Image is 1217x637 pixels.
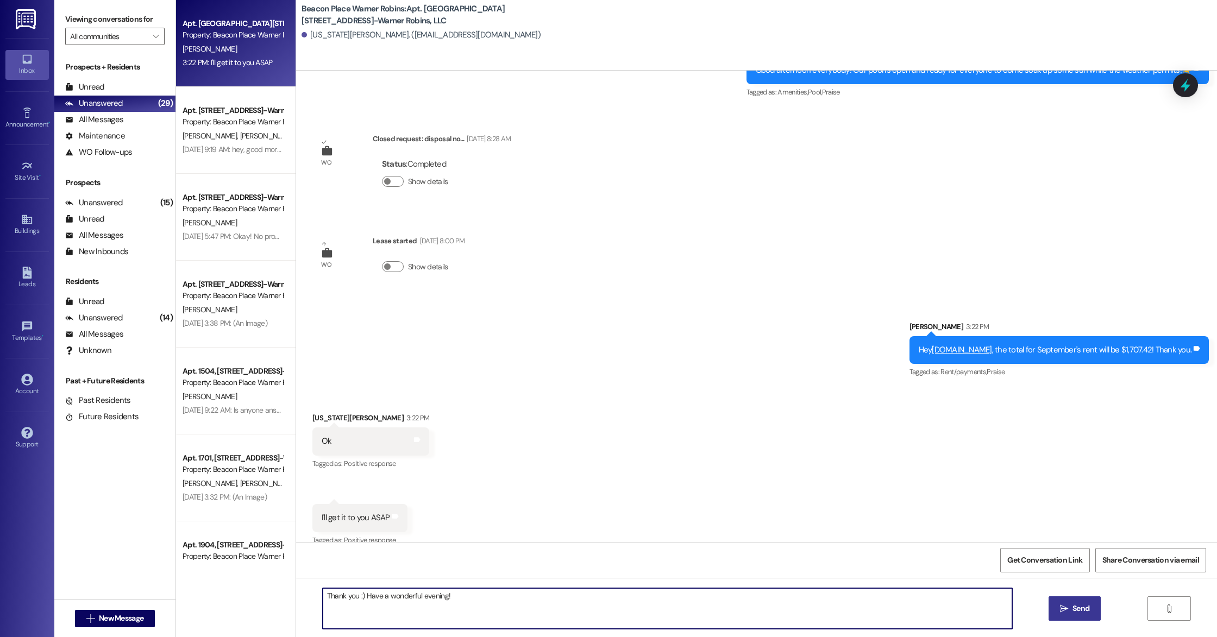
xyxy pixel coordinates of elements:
[987,367,1005,376] span: Praise
[65,411,139,422] div: Future Residents
[183,478,240,488] span: [PERSON_NAME]
[963,321,989,332] div: 3:22 PM
[183,116,283,128] div: Property: Beacon Place Warner Robins
[909,364,1209,380] div: Tagged as:
[5,370,49,400] a: Account
[183,539,283,551] div: Apt. 1904, [STREET_ADDRESS]-Warner Robins, LLC
[54,61,175,73] div: Prospects + Residents
[312,412,430,427] div: [US_STATE][PERSON_NAME]
[157,310,175,326] div: (14)
[321,157,331,168] div: WO
[183,392,237,401] span: [PERSON_NAME]
[183,192,283,203] div: Apt. [STREET_ADDRESS]-Warner Robins, LLC
[99,613,143,624] span: New Message
[417,235,465,247] div: [DATE] 8:00 PM
[344,459,396,468] span: Positive response
[183,492,267,502] div: [DATE] 3:32 PM: (An Image)
[183,203,283,215] div: Property: Beacon Place Warner Robins
[373,133,511,148] div: Closed request: disposal no...
[65,114,123,125] div: All Messages
[1060,604,1068,613] i: 
[322,436,332,447] div: Ok
[1072,603,1089,614] span: Send
[5,210,49,239] a: Buildings
[464,133,511,144] div: [DATE] 8:28 AM
[1102,554,1199,566] span: Share Conversation via email
[153,32,159,41] i: 
[183,131,240,141] span: [PERSON_NAME]
[16,9,38,29] img: ResiDesk Logo
[183,405,348,415] div: [DATE] 9:22 AM: Is anyone answering phones [DATE]?
[183,551,283,562] div: Property: Beacon Place Warner Robins
[5,157,49,186] a: Site Visit •
[183,279,283,290] div: Apt. [STREET_ADDRESS]-Warner Robins, LLC
[746,84,1209,100] div: Tagged as:
[183,44,237,54] span: [PERSON_NAME]
[183,305,237,314] span: [PERSON_NAME]
[1165,604,1173,613] i: 
[183,218,237,228] span: [PERSON_NAME]
[65,81,104,93] div: Unread
[183,58,273,67] div: 3:22 PM: I'll get it to you ASAP
[155,95,175,112] div: (29)
[158,194,175,211] div: (15)
[408,176,448,187] label: Show details
[183,29,283,41] div: Property: Beacon Place Warner Robins
[65,246,128,257] div: New Inbounds
[240,131,294,141] span: [PERSON_NAME]
[39,172,41,180] span: •
[1007,554,1082,566] span: Get Conversation Link
[65,312,123,324] div: Unanswered
[183,105,283,116] div: Apt. [STREET_ADDRESS]-Warner Robins, LLC
[42,332,43,340] span: •
[54,375,175,387] div: Past + Future Residents
[1049,596,1101,621] button: Send
[919,344,1192,356] div: Hey , the total for September's rent will be $1,707.42! Thank you.
[1095,548,1206,572] button: Share Conversation via email
[5,263,49,293] a: Leads
[382,156,453,173] div: : Completed
[70,28,147,45] input: All communities
[65,147,132,158] div: WO Follow-ups
[65,230,123,241] div: All Messages
[48,119,50,127] span: •
[808,87,822,97] span: Pool ,
[302,29,541,41] div: [US_STATE][PERSON_NAME]. ([EMAIL_ADDRESS][DOMAIN_NAME])
[312,532,407,548] div: Tagged as:
[183,290,283,301] div: Property: Beacon Place Warner Robins
[183,464,283,475] div: Property: Beacon Place Warner Robins
[65,130,125,142] div: Maintenance
[408,261,448,273] label: Show details
[322,512,390,524] div: I'll get it to you ASAP
[5,317,49,346] a: Templates •
[302,3,519,27] b: Beacon Place Warner Robins: Apt. [GEOGRAPHIC_DATA][STREET_ADDRESS]-Warner Robins, LLC
[777,87,808,97] span: Amenities ,
[65,395,131,406] div: Past Residents
[5,424,49,453] a: Support
[65,98,123,109] div: Unanswered
[909,321,1209,336] div: [PERSON_NAME]
[1000,548,1089,572] button: Get Conversation Link
[404,412,429,424] div: 3:22 PM
[822,87,840,97] span: Praise
[756,65,1192,76] div: Good afternoon everybody! Our pool is open and ready for everyone to come soak up some sun while ...
[75,610,155,627] button: New Message
[240,478,294,488] span: [PERSON_NAME]
[54,276,175,287] div: Residents
[183,231,293,241] div: [DATE] 5:47 PM: Okay! No problem!
[321,259,331,270] div: WO
[65,296,104,307] div: Unread
[86,614,95,623] i: 
[373,235,465,250] div: Lease started
[65,345,111,356] div: Unknown
[65,11,165,28] label: Viewing conversations for
[932,344,992,355] a: [DOMAIN_NAME]
[312,456,430,471] div: Tagged as:
[5,50,49,79] a: Inbox
[183,377,283,388] div: Property: Beacon Place Warner Robins
[183,365,283,377] div: Apt. 1504, [STREET_ADDRESS]-Warner Robins, LLC
[323,588,1012,629] textarea: Thank you :) Have a wonderful evening!
[65,197,123,209] div: Unanswered
[344,535,396,545] span: Positive response
[65,213,104,225] div: Unread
